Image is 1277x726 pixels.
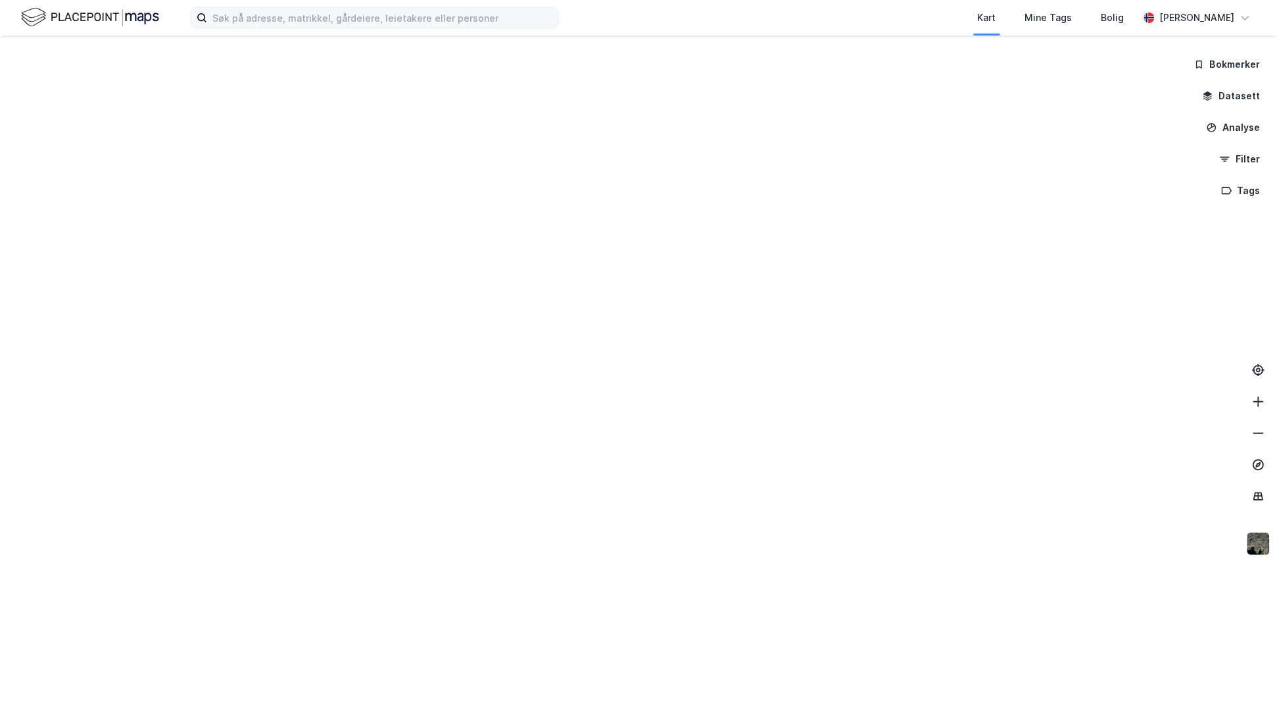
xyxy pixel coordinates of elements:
div: Chatt-widget [1211,663,1277,726]
div: Mine Tags [1025,10,1072,26]
div: Bolig [1101,10,1124,26]
div: Kart [978,10,996,26]
iframe: Chat Widget [1211,663,1277,726]
img: logo.f888ab2527a4732fd821a326f86c7f29.svg [21,6,159,29]
input: Søk på adresse, matrikkel, gårdeiere, leietakere eller personer [207,8,558,28]
div: [PERSON_NAME] [1160,10,1235,26]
